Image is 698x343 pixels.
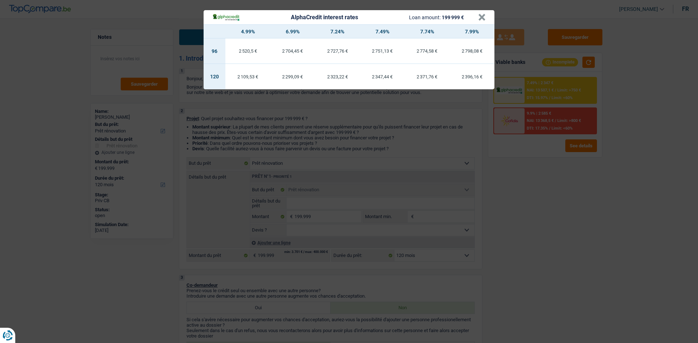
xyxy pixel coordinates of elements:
th: 7.74% [405,25,449,38]
div: 2 704,45 € [270,49,315,53]
th: 7.24% [315,25,360,38]
div: 2 347,44 € [360,74,405,79]
div: 2 299,09 € [270,74,315,79]
span: Loan amount: [409,15,441,20]
div: 2 774,58 € [405,49,449,53]
th: 7.99% [450,25,494,38]
img: AlphaCredit [212,13,240,21]
th: 7.49% [360,25,405,38]
div: 2 109,53 € [225,74,270,79]
div: 2 751,13 € [360,49,405,53]
div: 2 798,08 € [450,49,494,53]
div: 2 520,5 € [225,49,270,53]
td: 96 [204,38,225,64]
td: 120 [204,64,225,89]
div: 2 371,76 € [405,74,449,79]
div: 2 727,76 € [315,49,360,53]
div: AlphaCredit interest rates [291,15,358,20]
th: 6.99% [270,25,315,38]
div: 2 396,16 € [450,74,494,79]
button: × [478,14,486,21]
div: 2 323,22 € [315,74,360,79]
span: 199 999 € [442,15,464,20]
th: 4.99% [225,25,270,38]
